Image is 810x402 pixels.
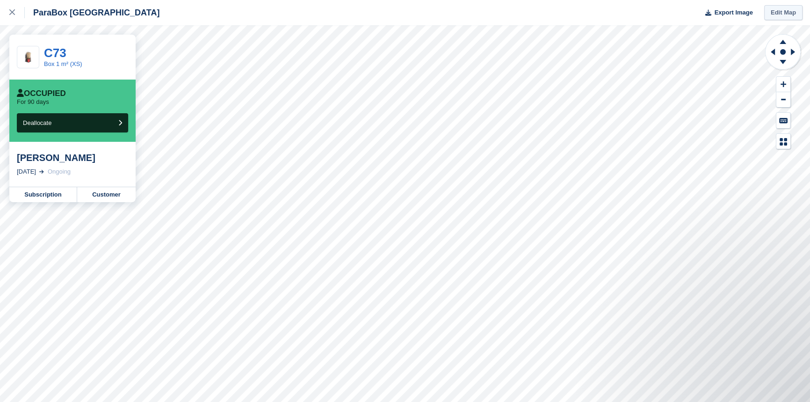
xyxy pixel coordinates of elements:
div: ParaBox [GEOGRAPHIC_DATA] [25,7,159,18]
div: [PERSON_NAME] [17,152,128,163]
p: For 90 days [17,98,49,106]
img: box%20XXS%201mq.png [17,46,39,68]
a: Edit Map [764,5,803,21]
button: Map Legend [776,134,790,149]
img: arrow-right-light-icn-cde0832a797a2874e46488d9cf13f60e5c3a73dbe684e267c42b8395dfbc2abf.svg [39,170,44,174]
div: Occupied [17,89,66,98]
a: Box 1 m² (XS) [44,60,82,67]
span: Export Image [714,8,752,17]
div: [DATE] [17,167,36,176]
button: Zoom Out [776,92,790,108]
button: Zoom In [776,77,790,92]
a: Customer [77,187,136,202]
a: Subscription [9,187,77,202]
button: Deallocate [17,113,128,132]
span: Deallocate [23,119,51,126]
button: Keyboard Shortcuts [776,113,790,128]
div: Ongoing [48,167,71,176]
a: C73 [44,46,66,60]
button: Export Image [700,5,753,21]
